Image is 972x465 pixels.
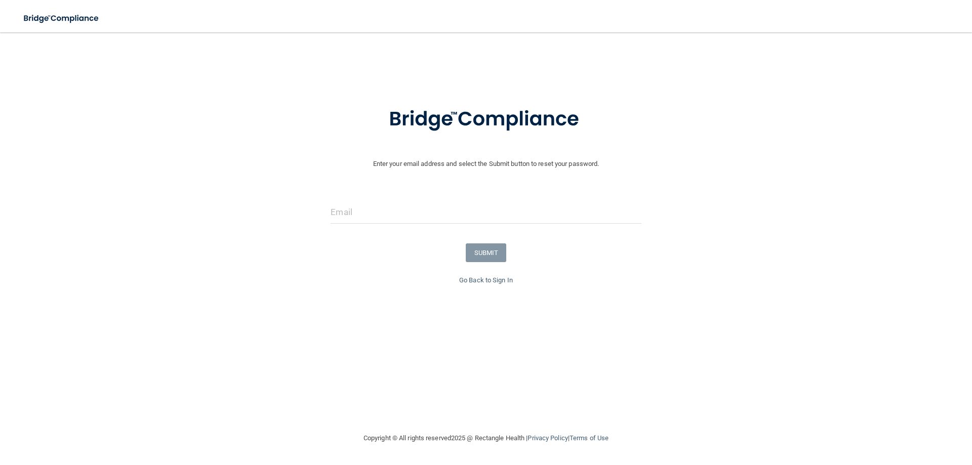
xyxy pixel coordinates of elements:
[797,393,960,434] iframe: Drift Widget Chat Controller
[331,201,641,224] input: Email
[15,8,108,29] img: bridge_compliance_login_screen.278c3ca4.svg
[570,434,609,442] a: Terms of Use
[368,93,604,146] img: bridge_compliance_login_screen.278c3ca4.svg
[301,422,671,454] div: Copyright © All rights reserved 2025 @ Rectangle Health | |
[459,276,513,284] a: Go Back to Sign In
[528,434,568,442] a: Privacy Policy
[466,243,507,262] button: SUBMIT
